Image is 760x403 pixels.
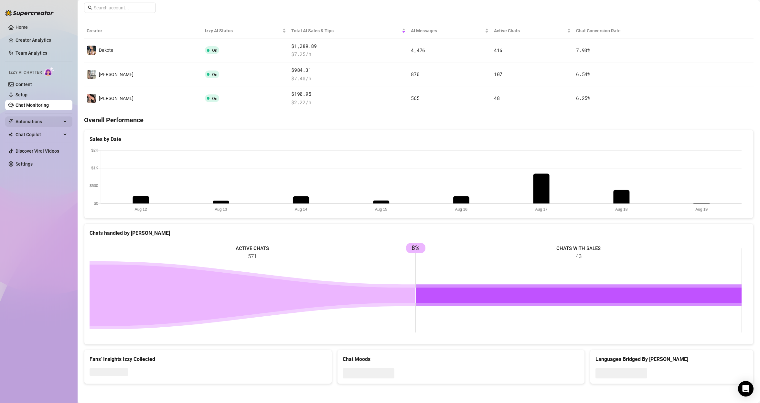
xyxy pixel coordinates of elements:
span: Active Chats [494,27,566,34]
th: Creator [84,23,202,38]
span: 6.54 % [576,71,590,77]
span: AI Messages [411,27,484,34]
span: search [88,5,92,10]
span: 4,476 [411,47,425,53]
span: On [212,96,217,101]
img: logo-BBDzfeDw.svg [5,10,54,16]
input: Search account... [94,4,152,11]
img: AI Chatter [44,67,54,76]
img: Bonnie [87,94,96,103]
a: Team Analytics [16,50,47,56]
th: Total AI Sales & Tips [289,23,408,38]
span: Automations [16,116,61,127]
span: thunderbolt [8,119,14,124]
th: Active Chats [491,23,573,38]
span: 416 [494,47,502,53]
span: On [212,48,217,53]
span: 48 [494,95,499,101]
a: Discover Viral Videos [16,148,59,154]
span: Izzy AI Chatter [9,70,42,76]
img: Chat Copilot [8,132,13,137]
div: Open Intercom Messenger [738,381,754,397]
span: $ 7.40 /h [291,75,406,82]
h4: Overall Performance [84,115,754,125]
span: $984.31 [291,66,406,74]
th: Chat Conversion Rate [573,23,687,38]
div: Languages Bridged By [PERSON_NAME] [595,355,748,363]
span: 6.25 % [576,95,590,101]
span: $ 7.25 /h [291,50,406,58]
span: $1,289.89 [291,42,406,50]
img: Dakota [87,46,96,55]
a: Creator Analytics [16,35,67,45]
a: Setup [16,92,27,97]
a: Home [16,25,28,30]
span: Dakota [99,48,113,53]
div: Chats handled by [PERSON_NAME] [90,229,748,237]
span: $ 2.22 /h [291,99,406,106]
img: Erika [87,70,96,79]
span: [PERSON_NAME] [99,96,134,101]
div: Sales by Date [90,135,748,143]
span: 7.93 % [576,47,590,53]
a: Chat Monitoring [16,103,49,108]
span: 870 [411,71,419,77]
span: Chat Copilot [16,129,61,140]
th: Izzy AI Status [202,23,289,38]
span: [PERSON_NAME] [99,72,134,77]
span: On [212,72,217,77]
div: Chat Moods [343,355,580,363]
span: 565 [411,95,419,101]
span: $190.95 [291,90,406,98]
span: Total AI Sales & Tips [291,27,401,34]
a: Settings [16,161,33,167]
span: Izzy AI Status [205,27,281,34]
div: Fans' Insights Izzy Collected [90,355,326,363]
a: Content [16,82,32,87]
th: AI Messages [408,23,491,38]
span: 107 [494,71,502,77]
